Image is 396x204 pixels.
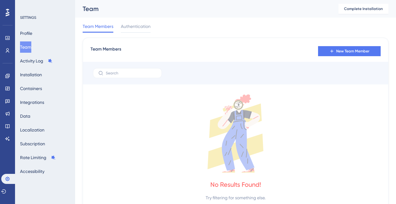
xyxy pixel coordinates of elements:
button: Complete Installation [338,4,388,14]
div: Team [83,4,323,13]
button: Subscription [20,138,45,149]
span: Team Members [90,46,121,57]
button: Localization [20,124,44,136]
span: Complete Installation [344,6,383,11]
button: New Team Member [318,46,381,56]
div: SETTINGS [20,15,71,20]
button: Activity Log [20,55,53,67]
button: Accessibility [20,166,44,177]
button: Installation [20,69,42,80]
span: Team Members [83,23,113,30]
div: No Results Found! [210,180,261,189]
button: Integrations [20,97,44,108]
div: Try filtering for something else. [206,194,265,201]
button: Data [20,110,30,122]
span: Authentication [121,23,151,30]
button: Profile [20,28,32,39]
button: Team [20,41,31,53]
button: Containers [20,83,42,94]
button: Rate Limiting [20,152,56,163]
span: New Team Member [336,49,369,54]
input: Search [106,71,157,75]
